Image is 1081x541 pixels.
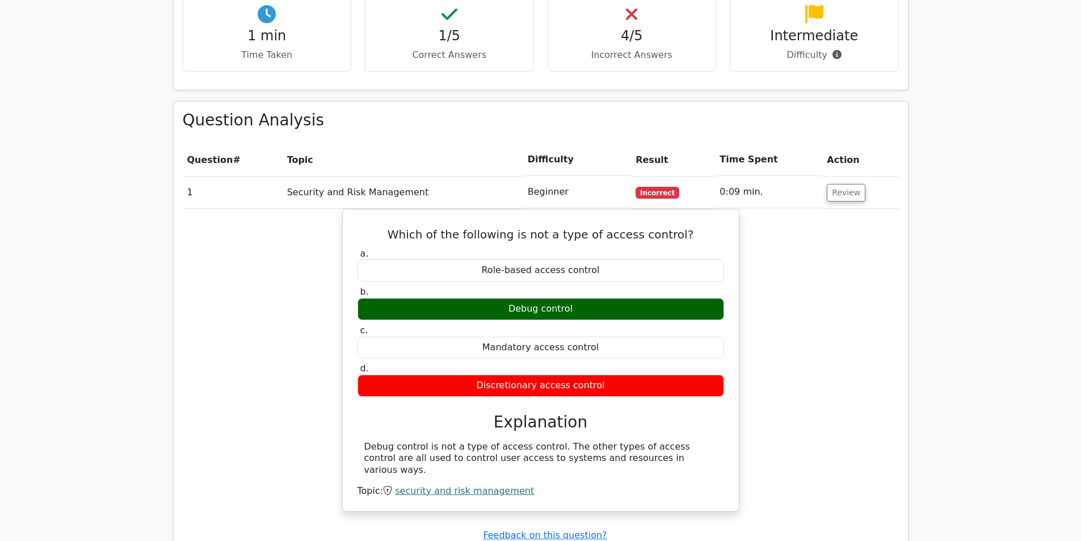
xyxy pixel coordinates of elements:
[283,176,523,208] td: Security and Risk Management
[739,28,889,44] h4: Intermediate
[360,286,369,297] span: b.
[192,28,342,44] h4: 1 min
[356,228,725,241] h5: Which of the following is not a type of access control?
[187,154,233,165] span: Question
[557,28,707,44] h4: 4/5
[631,144,715,176] th: Result
[715,176,822,208] td: 0:09 min.
[395,485,534,496] a: security and risk management
[364,413,717,432] h3: Explanation
[739,48,889,62] p: Difficulty
[523,176,631,208] td: Beginner
[375,48,524,62] p: Correct Answers
[283,144,523,176] th: Topic
[357,485,724,497] div: Topic:
[827,184,865,202] button: Review
[375,28,524,44] h4: 1/5
[523,144,631,176] th: Difficulty
[360,325,368,335] span: c.
[192,48,342,62] p: Time Taken
[183,144,283,176] th: #
[357,375,724,397] div: Discretionary access control
[183,111,899,130] h3: Question Analysis
[357,259,724,282] div: Role-based access control
[636,187,679,198] span: Incorrect
[715,144,822,176] th: Time Spent
[822,144,898,176] th: Action
[483,530,607,540] a: Feedback on this question?
[357,337,724,359] div: Mandatory access control
[360,248,369,259] span: a.
[364,441,717,476] div: Debug control is not a type of access control. The other types of access control are all used to ...
[557,48,707,62] p: Incorrect Answers
[183,176,283,208] td: 1
[357,298,724,320] div: Debug control
[360,363,369,374] span: d.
